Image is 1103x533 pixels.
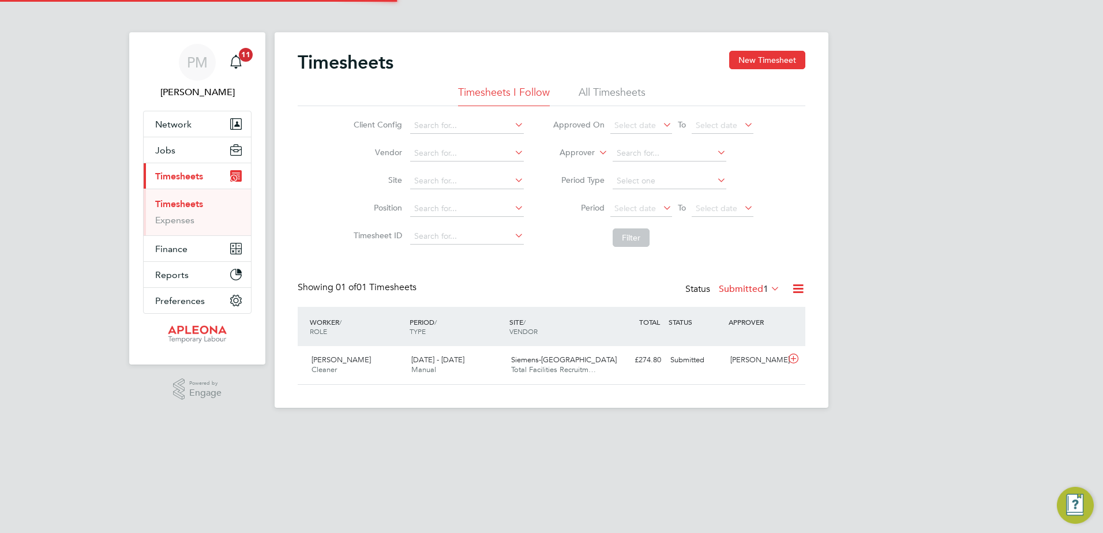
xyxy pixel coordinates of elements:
div: Submitted [666,351,726,370]
span: Powered by [189,378,222,388]
label: Period Type [553,175,605,185]
label: Period [553,202,605,213]
nav: Main navigation [129,32,265,365]
span: 11 [239,48,253,62]
label: Vendor [350,147,402,157]
label: Approved On [553,119,605,130]
span: Engage [189,388,222,398]
input: Search for... [410,173,524,189]
div: PERIOD [407,311,507,341]
span: / [434,317,437,326]
button: Jobs [144,137,251,163]
input: Select one [613,173,726,189]
span: Cleaner [312,365,337,374]
button: Finance [144,236,251,261]
li: All Timesheets [579,85,646,106]
button: Engage Resource Center [1057,487,1094,524]
span: Select date [696,203,737,213]
button: Filter [613,228,650,247]
span: Network [155,119,192,130]
label: Position [350,202,402,213]
span: To [674,117,689,132]
a: Timesheets [155,198,203,209]
span: Finance [155,243,187,254]
span: [DATE] - [DATE] [411,355,464,365]
input: Search for... [613,145,726,162]
label: Client Config [350,119,402,130]
span: 01 Timesheets [336,281,417,293]
a: Go to home page [143,325,252,344]
span: Manual [411,365,436,374]
div: £274.80 [606,351,666,370]
span: 01 of [336,281,357,293]
span: Paul McGarrity [143,85,252,99]
input: Search for... [410,201,524,217]
label: Timesheet ID [350,230,402,241]
button: Preferences [144,288,251,313]
span: / [523,317,526,326]
span: / [339,317,342,326]
div: WORKER [307,311,407,341]
img: apleona-logo-retina.png [168,325,227,344]
input: Search for... [410,118,524,134]
span: Total Facilities Recruitm… [511,365,596,374]
div: Timesheets [144,189,251,235]
h2: Timesheets [298,51,393,74]
span: Siemens-[GEOGRAPHIC_DATA] [511,355,617,365]
span: Select date [614,120,656,130]
input: Search for... [410,228,524,245]
span: Reports [155,269,189,280]
button: Timesheets [144,163,251,189]
span: To [674,200,689,215]
span: PM [187,55,208,70]
div: SITE [507,311,606,341]
a: Expenses [155,215,194,226]
span: Select date [696,120,737,130]
span: Jobs [155,145,175,156]
div: APPROVER [726,311,786,332]
li: Timesheets I Follow [458,85,550,106]
label: Site [350,175,402,185]
a: 11 [224,44,247,81]
label: Submitted [719,283,780,295]
div: Showing [298,281,419,294]
div: STATUS [666,311,726,332]
button: New Timesheet [729,51,805,69]
button: Reports [144,262,251,287]
div: [PERSON_NAME] [726,351,786,370]
button: Network [144,111,251,137]
label: Approver [543,147,595,159]
span: TOTAL [639,317,660,326]
span: ROLE [310,326,327,336]
span: TYPE [410,326,426,336]
input: Search for... [410,145,524,162]
a: PM[PERSON_NAME] [143,44,252,99]
span: Select date [614,203,656,213]
span: Preferences [155,295,205,306]
span: [PERSON_NAME] [312,355,371,365]
div: Status [685,281,782,298]
a: Powered byEngage [173,378,222,400]
span: 1 [763,283,768,295]
span: Timesheets [155,171,203,182]
span: VENDOR [509,326,538,336]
